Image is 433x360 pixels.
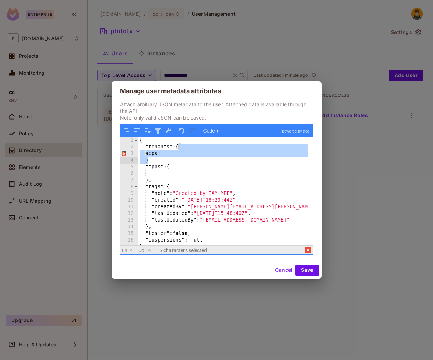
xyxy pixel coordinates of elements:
p: Attach arbitrary JSON metadata to the user. Attached data is available through the API. Note: onl... [120,101,313,121]
div: 5 [120,164,138,170]
span: parse error on line 2 [304,246,313,254]
span: characters selected [163,247,207,253]
div: 4 [120,157,138,164]
div: 15 [120,230,138,237]
span: 16 [156,247,162,253]
div: 11 [120,204,138,210]
button: Cancel [272,265,295,276]
span: Col: [138,247,147,253]
div: 8 [120,184,138,190]
div: 10 [120,197,138,204]
div: 17 [120,244,138,250]
div: 14 [120,224,138,230]
button: Sort contents [143,126,152,135]
div: 16 [120,237,138,244]
a: powered by ace [279,125,313,137]
div: 2 [120,144,138,150]
div: 13 [120,217,138,224]
button: Save [295,265,319,276]
button: Format JSON data, with proper indentation and line feeds (Ctrl+I) [122,126,131,135]
div: 1 [120,137,138,144]
div: 3 [120,150,138,157]
button: Repair JSON: fix quotes and escape characters, remove comments and JSONP notation, turn JavaScrip... [164,126,173,135]
button: Code ▾ [201,126,221,135]
button: Compact JSON data, remove all whitespaces (Ctrl+Shift+I) [132,126,141,135]
button: Undo last action (Ctrl+Z) [177,126,186,135]
button: Filter, sort, or transform contents [153,126,162,135]
span: Ln: [122,247,128,253]
span: 4 [148,247,151,253]
div: 7 [120,177,138,184]
div: 6 [120,170,138,177]
div: 9 [120,190,138,197]
span: 4 [130,247,133,253]
div: 12 [120,210,138,217]
h2: Manage user metadata attributes [112,81,322,101]
button: Redo (Ctrl+Shift+Z) [188,126,197,135]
